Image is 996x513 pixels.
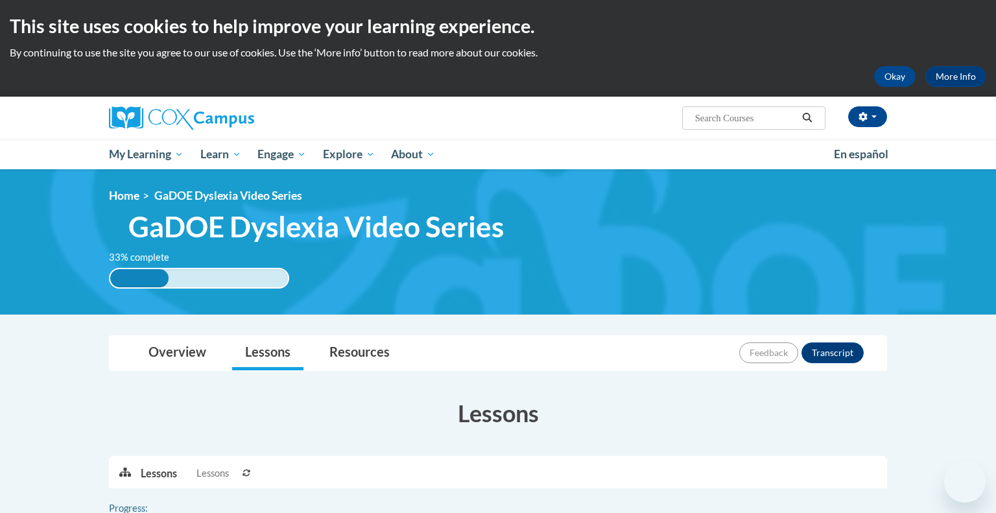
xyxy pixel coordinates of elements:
[925,66,986,87] a: More Info
[136,336,219,370] a: Overview
[249,139,314,169] a: Engage
[874,66,916,87] button: Okay
[196,466,229,481] span: Lessons
[801,342,864,363] button: Transcript
[257,147,306,162] span: Engage
[944,461,986,503] iframe: Button to launch messaging window
[848,106,887,127] button: Account Settings
[10,45,986,60] p: By continuing to use the site you agree to our use of cookies. Use the ‘More info’ button to read...
[109,147,184,162] span: My Learning
[383,139,444,169] a: About
[89,139,907,169] div: Main menu
[316,336,403,370] a: Resources
[192,139,250,169] a: Learn
[834,147,888,161] span: En español
[10,13,986,39] h2: This site uses cookies to help improve your learning experience.
[154,189,302,202] span: GaDOE Dyslexia Video Series
[323,147,375,162] span: Explore
[314,139,383,169] a: Explore
[798,110,817,126] button: Search
[825,141,897,168] a: En español
[109,106,355,130] a: Cox Campus
[141,466,177,481] p: Lessons
[694,110,798,126] input: Search Courses
[391,147,435,162] span: About
[109,397,887,429] h3: Lessons
[101,139,192,169] a: My Learning
[109,189,139,202] a: Home
[110,269,169,287] div: 33% complete
[128,209,504,244] span: GaDOE Dyslexia Video Series
[200,147,241,162] span: Learn
[109,106,254,130] img: Cox Campus
[739,342,798,363] button: Feedback
[232,336,303,370] a: Lessons
[109,250,184,265] label: 33% complete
